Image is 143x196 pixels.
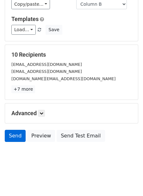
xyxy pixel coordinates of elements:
h5: 10 Recipients [11,51,132,58]
small: [DOMAIN_NAME][EMAIL_ADDRESS][DOMAIN_NAME] [11,76,115,81]
iframe: Chat Widget [111,165,143,196]
button: Save [46,25,62,35]
a: Send Test Email [57,130,105,142]
small: [EMAIL_ADDRESS][DOMAIN_NAME] [11,69,82,74]
a: Preview [27,130,55,142]
small: [EMAIL_ADDRESS][DOMAIN_NAME] [11,62,82,67]
a: Send [5,130,26,142]
a: Load... [11,25,36,35]
a: Templates [11,16,39,22]
a: +7 more [11,85,35,93]
h5: Advanced [11,110,132,117]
